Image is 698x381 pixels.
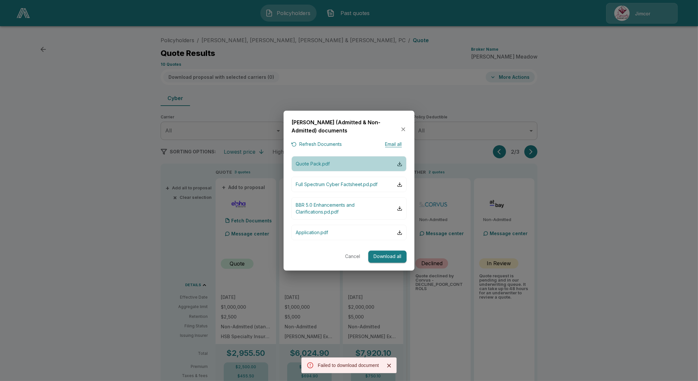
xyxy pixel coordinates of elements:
[296,161,330,167] p: Quote Pack.pdf
[296,202,397,216] p: BBR 5.0 Enhancements and Clarifications.pd.pdf
[380,140,407,148] button: Email all
[291,156,407,172] button: Quote Pack.pdf
[291,118,400,135] h6: [PERSON_NAME] (Admitted & Non-Admitted) documents
[384,361,394,371] button: Close
[291,177,407,192] button: Full Spectrum Cyber Factsheet.pd.pdf
[296,181,377,188] p: Full Spectrum Cyber Factsheet.pd.pdf
[318,359,379,371] div: Failed to download document
[342,251,363,263] button: Cancel
[291,140,342,148] button: Refresh Documents
[291,225,407,240] button: Application.pdf
[296,229,328,236] p: Application.pdf
[368,251,407,263] button: Download all
[291,198,407,220] button: BBR 5.0 Enhancements and Clarifications.pd.pdf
